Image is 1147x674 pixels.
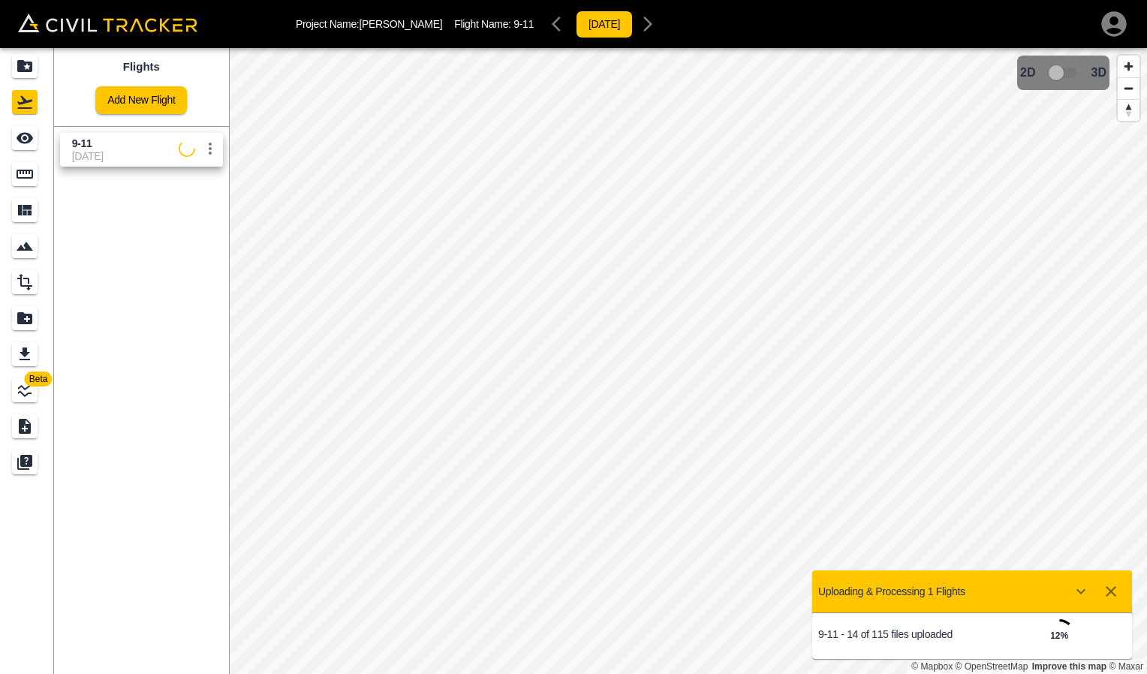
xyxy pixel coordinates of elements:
span: 2D [1020,66,1035,80]
a: Map feedback [1032,661,1106,672]
strong: 12 % [1050,630,1068,641]
button: Reset bearing to north [1118,99,1139,121]
p: Flight Name: [454,18,534,30]
a: Maxar [1109,661,1143,672]
span: 3D [1091,66,1106,80]
a: OpenStreetMap [956,661,1028,672]
p: Uploading & Processing 1 Flights [818,585,965,597]
button: Show more [1066,576,1096,606]
span: 3D model not uploaded yet [1042,59,1085,87]
span: 9-11 [513,18,534,30]
button: Zoom out [1118,77,1139,99]
a: Mapbox [911,661,953,672]
button: [DATE] [576,11,633,38]
img: Civil Tracker [18,14,197,32]
p: 9-11 - 14 of 115 files uploaded [818,628,972,640]
button: Zoom in [1118,56,1139,77]
canvas: Map [229,48,1147,674]
p: Project Name: [PERSON_NAME] [296,18,442,30]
